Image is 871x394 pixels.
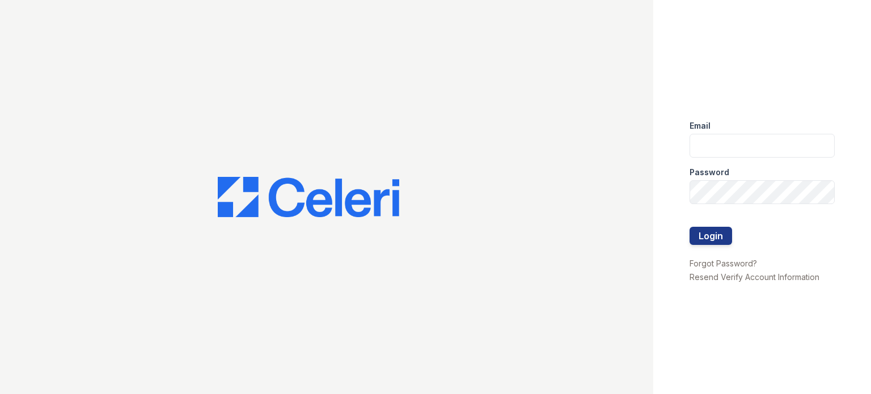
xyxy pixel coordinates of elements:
[690,272,819,282] a: Resend Verify Account Information
[690,167,729,178] label: Password
[690,259,757,268] a: Forgot Password?
[690,120,711,132] label: Email
[690,227,732,245] button: Login
[218,177,399,218] img: CE_Logo_Blue-a8612792a0a2168367f1c8372b55b34899dd931a85d93a1a3d3e32e68fde9ad4.png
